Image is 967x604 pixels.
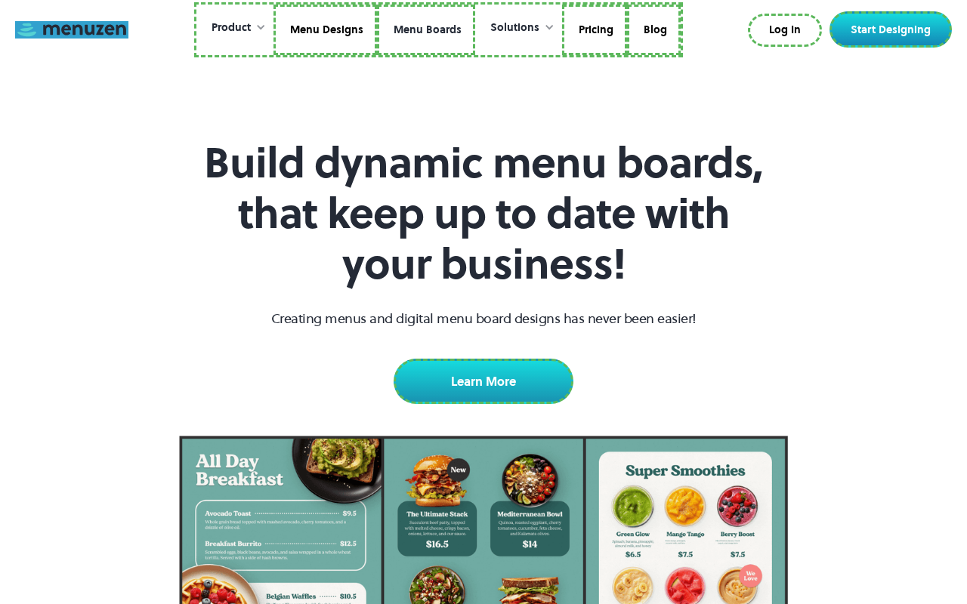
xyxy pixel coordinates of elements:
a: Log In [748,14,822,47]
p: Creating menus and digital menu board designs has never been easier! [271,308,697,328]
div: Solutions [490,20,539,36]
a: Blog [627,5,681,56]
div: Product [212,20,251,36]
div: Product [196,5,273,51]
a: Menu Designs [273,5,377,56]
a: Menu Boards [377,5,475,56]
a: Start Designing [830,11,952,48]
div: Solutions [475,5,562,51]
h1: Build dynamic menu boards, that keep up to date with your business! [193,137,774,290]
a: Pricing [562,5,627,56]
a: Learn More [394,359,573,404]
